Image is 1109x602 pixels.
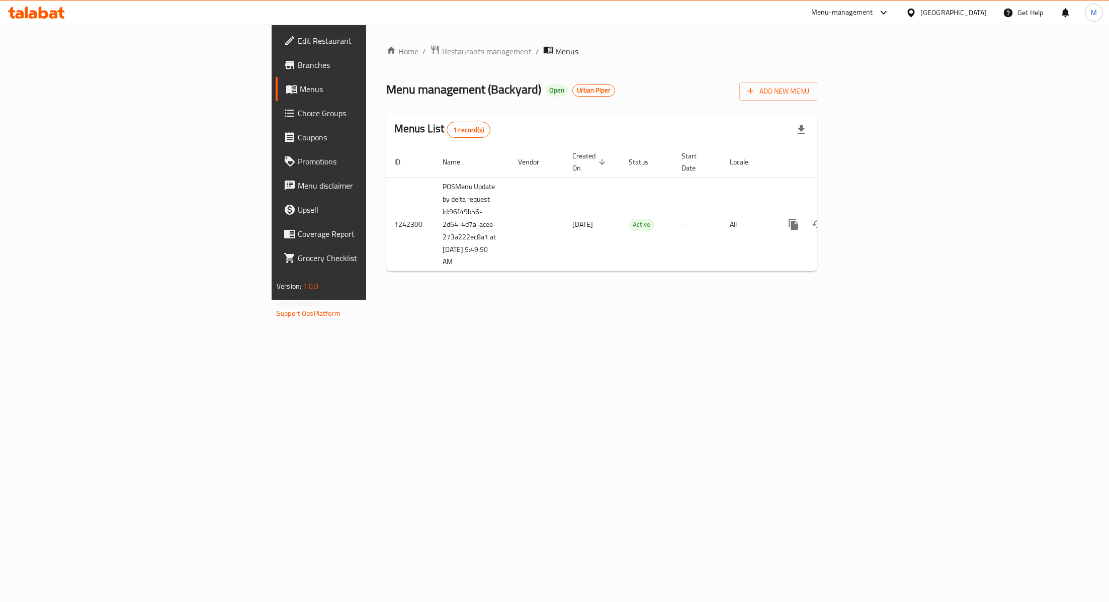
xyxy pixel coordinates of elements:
a: Coupons [276,125,457,149]
span: Branches [298,59,449,71]
a: Branches [276,53,457,77]
table: enhanced table [386,147,886,272]
span: 1.0.0 [303,280,318,293]
button: more [782,212,806,236]
a: Edit Restaurant [276,29,457,53]
a: Choice Groups [276,101,457,125]
span: Version: [277,280,301,293]
div: Total records count [447,122,490,138]
span: Get support on: [277,297,323,310]
span: Name [443,156,473,168]
nav: breadcrumb [386,45,817,58]
li: / [536,45,539,57]
span: Vendor [518,156,552,168]
a: Menus [276,77,457,101]
span: Urban Piper [573,86,615,95]
span: [DATE] [572,218,593,231]
span: Restaurants management [442,45,532,57]
a: Support.OpsPlatform [277,307,340,320]
div: Open [545,84,568,97]
h2: Menus List [394,121,490,138]
span: Status [629,156,661,168]
div: Export file [789,118,813,142]
a: Promotions [276,149,457,174]
button: Change Status [806,212,830,236]
button: Add New Menu [739,82,817,101]
div: [GEOGRAPHIC_DATA] [920,7,987,18]
th: Actions [774,147,886,178]
td: - [673,177,722,272]
span: Menus [300,83,449,95]
span: ID [394,156,413,168]
a: Grocery Checklist [276,246,457,270]
span: Created On [572,150,609,174]
span: Active [629,219,654,230]
a: Upsell [276,198,457,222]
div: Active [629,219,654,231]
a: Coverage Report [276,222,457,246]
span: Add New Menu [747,85,809,98]
span: Promotions [298,155,449,167]
span: Locale [730,156,761,168]
span: Coupons [298,131,449,143]
span: Open [545,86,568,95]
div: Menu-management [811,7,873,19]
span: Grocery Checklist [298,252,449,264]
span: Menu management ( Backyard ) [386,78,541,101]
span: Upsell [298,204,449,216]
span: Edit Restaurant [298,35,449,47]
span: Choice Groups [298,107,449,119]
span: Start Date [681,150,710,174]
span: Menus [555,45,578,57]
span: 1 record(s) [447,125,490,135]
a: Menu disclaimer [276,174,457,198]
a: Restaurants management [430,45,532,58]
span: M [1091,7,1097,18]
td: All [722,177,774,272]
span: Coverage Report [298,228,449,240]
td: POSMenu Update by delta request Id:96f49b56-2d64-4d7a-acee-273a222ec8a1 at [DATE] 5:49:50 AM [435,177,510,272]
span: Menu disclaimer [298,180,449,192]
